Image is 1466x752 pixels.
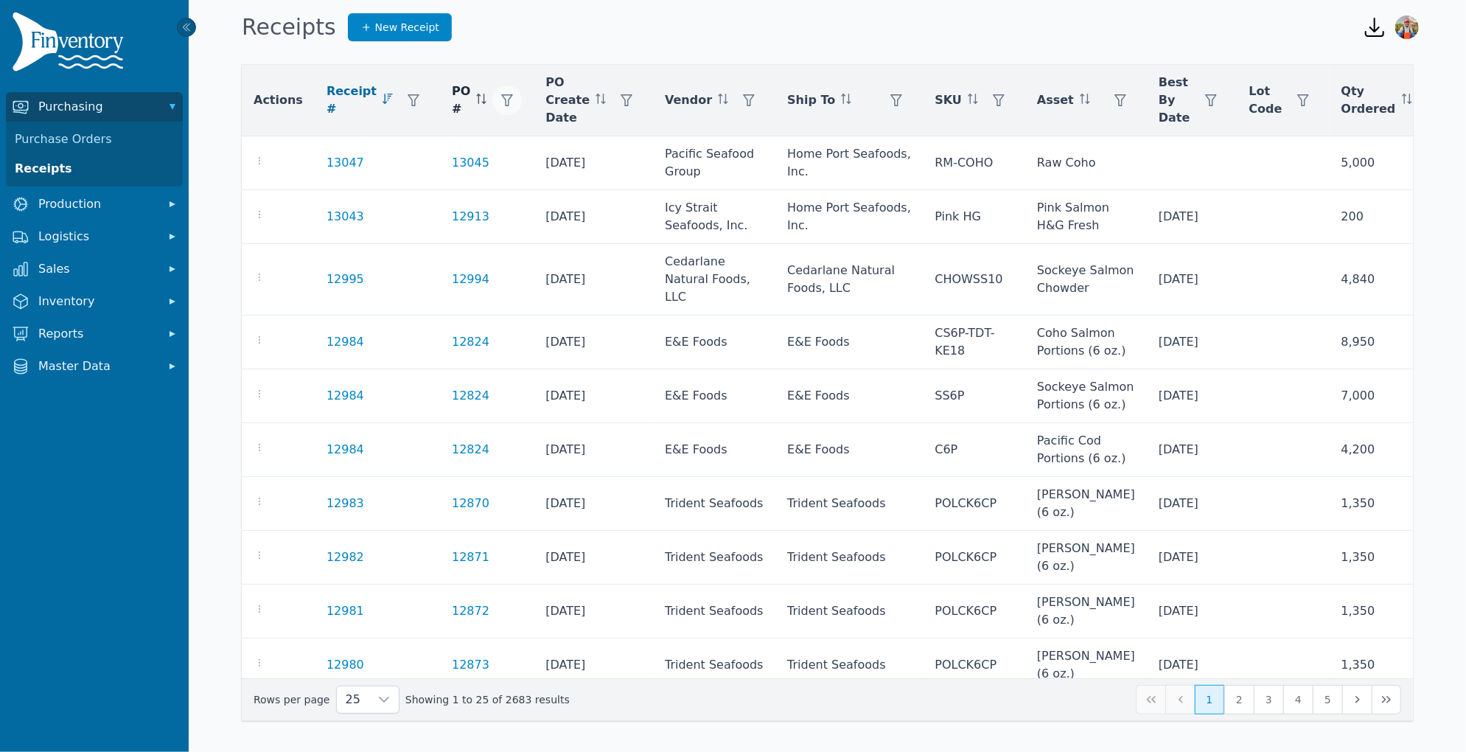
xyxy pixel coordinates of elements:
a: 12870 [452,495,489,512]
td: Trident Seafoods [775,531,923,585]
button: Logistics [6,222,183,251]
td: [DATE] [1147,585,1238,638]
a: 12873 [452,656,489,674]
td: 4,840 [1330,244,1424,316]
td: Trident Seafoods [653,638,775,692]
button: Page 5 [1313,685,1342,714]
td: [DATE] [534,423,653,477]
td: Pink Salmon H&G Fresh [1025,190,1147,244]
span: Logistics [38,228,156,246]
a: 12984 [327,387,364,405]
td: [DATE] [534,531,653,585]
td: Trident Seafoods [653,585,775,638]
button: Purchasing [6,92,183,122]
td: [DATE] [1147,477,1238,531]
td: C6P [923,423,1025,477]
a: 12981 [327,602,364,620]
td: E&E Foods [775,369,923,423]
td: Icy Strait Seafoods, Inc. [653,190,775,244]
span: PO Create Date [545,74,590,127]
a: 12995 [327,271,364,288]
a: 13043 [327,208,364,226]
td: [DATE] [534,369,653,423]
td: E&E Foods [653,423,775,477]
span: Showing 1 to 25 of 2683 results [405,692,570,707]
span: Actions [254,91,303,109]
td: 4,200 [1330,423,1424,477]
td: 7,000 [1330,369,1424,423]
td: [DATE] [1147,190,1238,244]
span: Reports [38,325,156,343]
button: Page 4 [1283,685,1313,714]
td: Coho Salmon Portions (6 oz.) [1025,316,1147,369]
a: 12982 [327,549,364,566]
a: 12983 [327,495,364,512]
button: Production [6,189,183,219]
td: Pacific Cod Portions (6 oz.) [1025,423,1147,477]
td: Home Port Seafoods, Inc. [775,136,923,190]
a: 13045 [452,154,489,172]
td: CS6P-TDT-KE18 [923,316,1025,369]
span: Asset [1037,91,1074,109]
span: Best By Date [1159,74,1190,127]
td: [DATE] [534,244,653,316]
span: New Receipt [375,20,439,35]
td: [PERSON_NAME] (6 oz.) [1025,585,1147,638]
span: Vendor [665,91,712,109]
a: 12824 [452,387,489,405]
a: 12872 [452,602,489,620]
button: Page 3 [1254,685,1283,714]
td: Raw Coho [1025,136,1147,190]
a: 12824 [452,333,489,351]
td: POLCK6CP [923,531,1025,585]
td: E&E Foods [775,316,923,369]
td: [DATE] [534,316,653,369]
td: 1,350 [1330,638,1424,692]
a: 12980 [327,656,364,674]
td: [DATE] [1147,244,1238,316]
span: PO # [452,83,470,118]
td: [PERSON_NAME] (6 oz.) [1025,531,1147,585]
span: Production [38,195,156,213]
td: [DATE] [534,638,653,692]
a: 12913 [452,208,489,226]
span: SKU [935,91,962,109]
img: Finventory [12,12,130,77]
td: [PERSON_NAME] (6 oz.) [1025,477,1147,531]
td: Trident Seafoods [775,585,923,638]
button: Sales [6,254,183,284]
td: [DATE] [1147,638,1238,692]
td: Cedarlane Natural Foods, LLC [775,244,923,316]
td: 1,350 [1330,585,1424,638]
a: 12984 [327,441,364,459]
td: POLCK6CP [923,585,1025,638]
td: POLCK6CP [923,638,1025,692]
a: 12824 [452,441,489,459]
span: Purchasing [38,98,156,116]
td: 8,950 [1330,316,1424,369]
a: Receipts [9,154,180,184]
button: Page 2 [1224,685,1254,714]
td: [DATE] [1147,316,1238,369]
span: Lot Code [1249,83,1282,118]
img: Sera Wheeler [1395,15,1419,39]
td: [PERSON_NAME] (6 oz.) [1025,638,1147,692]
button: Last Page [1372,685,1401,714]
a: 12984 [327,333,364,351]
span: Inventory [38,293,156,310]
td: Sockeye Salmon Portions (6 oz.) [1025,369,1147,423]
a: New Receipt [348,13,452,41]
td: Trident Seafoods [653,477,775,531]
td: [DATE] [534,585,653,638]
td: 5,000 [1330,136,1424,190]
td: 1,350 [1330,477,1424,531]
td: Home Port Seafoods, Inc. [775,190,923,244]
td: E&E Foods [653,369,775,423]
td: CHOWSS10 [923,244,1025,316]
td: 1,350 [1330,531,1424,585]
td: [DATE] [534,477,653,531]
a: 12871 [452,549,489,566]
button: Next Page [1342,685,1372,714]
span: Qty Ordered [1341,83,1396,118]
td: Trident Seafoods [775,477,923,531]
